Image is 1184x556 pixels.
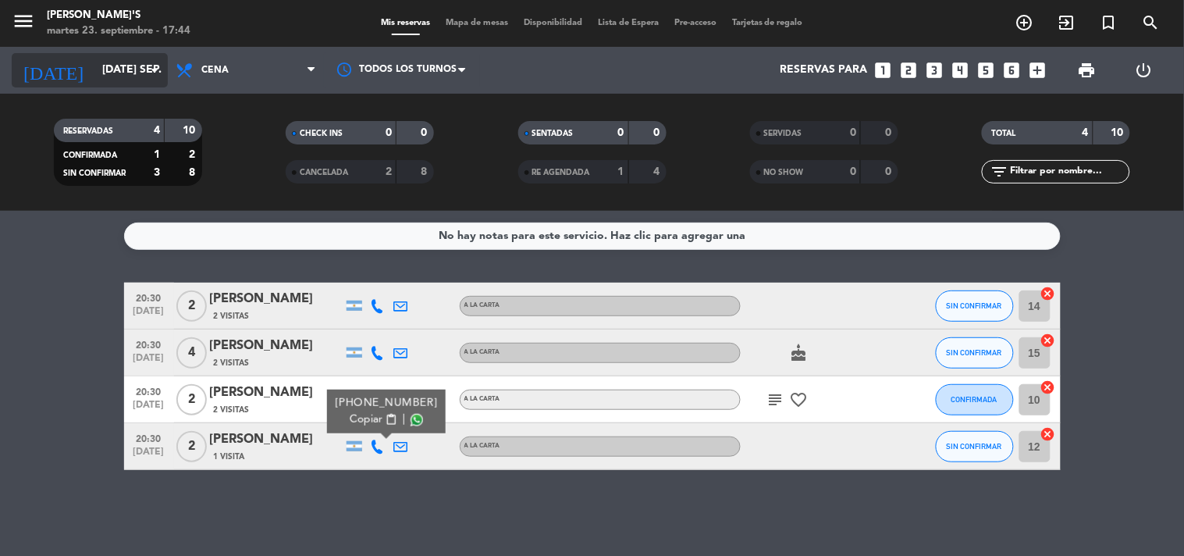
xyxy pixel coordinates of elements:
span: NO SHOW [764,169,804,176]
span: A LA CARTA [464,396,500,402]
span: A LA CARTA [464,443,500,449]
span: 2 [176,431,207,462]
span: | [402,412,405,428]
strong: 0 [386,127,392,138]
span: Tarjetas de regalo [724,19,811,27]
strong: 0 [885,166,894,177]
i: filter_list [990,162,1008,181]
span: CANCELADA [300,169,348,176]
span: SIN CONFIRMAR [947,348,1002,357]
span: 2 [176,290,207,322]
strong: 0 [653,127,663,138]
button: CONFIRMADA [936,384,1014,415]
i: add_circle_outline [1015,13,1034,32]
span: content_paste [385,414,396,426]
strong: 10 [183,125,198,136]
div: [PERSON_NAME]'s [47,8,190,23]
span: Cena [201,65,229,76]
span: [DATE] [130,306,169,324]
strong: 4 [653,166,663,177]
div: [PERSON_NAME] [210,429,343,450]
span: TOTAL [991,130,1015,137]
strong: 1 [154,149,160,160]
strong: 8 [189,167,198,178]
button: SIN CONFIRMAR [936,337,1014,369]
strong: 2 [386,166,392,177]
i: looks_two [899,60,919,80]
span: RESERVADAS [63,127,113,135]
span: 2 [176,384,207,415]
i: looks_6 [1002,60,1022,80]
span: 4 [176,337,207,369]
span: [DATE] [130,447,169,465]
span: 2 Visitas [214,310,250,323]
span: 20:30 [130,382,169,400]
strong: 0 [618,127,624,138]
span: 2 Visitas [214,404,250,416]
span: print [1078,61,1097,80]
span: [DATE] [130,400,169,418]
span: SENTADAS [532,130,574,137]
strong: 2 [189,149,198,160]
i: [DATE] [12,53,94,87]
i: cancel [1040,380,1056,395]
strong: 4 [154,125,160,136]
strong: 4 [1083,127,1089,138]
span: Lista de Espera [590,19,667,27]
span: CONFIRMADA [951,395,997,404]
i: favorite_border [790,390,809,409]
span: SIN CONFIRMAR [947,301,1002,310]
span: A LA CARTA [464,302,500,308]
span: Mis reservas [373,19,438,27]
span: A LA CARTA [464,349,500,355]
span: CONFIRMADA [63,151,117,159]
span: 1 Visita [214,451,245,463]
i: turned_in_not [1100,13,1118,32]
i: looks_one [873,60,894,80]
span: 20:30 [130,429,169,447]
i: menu [12,9,35,33]
div: No hay notas para este servicio. Haz clic para agregar una [439,227,745,245]
strong: 0 [885,127,894,138]
strong: 10 [1111,127,1127,138]
div: [PERSON_NAME] [210,383,343,403]
strong: 8 [421,166,431,177]
span: Pre-acceso [667,19,724,27]
button: Copiarcontent_paste [350,412,397,428]
span: [DATE] [130,353,169,371]
div: [PHONE_NUMBER] [335,395,437,412]
input: Filtrar por nombre... [1008,163,1129,180]
i: cake [790,344,809,362]
i: cancel [1040,426,1056,442]
div: [PERSON_NAME] [210,289,343,309]
div: LOG OUT [1115,47,1172,94]
i: looks_4 [951,60,971,80]
button: menu [12,9,35,38]
i: arrow_drop_down [145,61,164,80]
button: SIN CONFIRMAR [936,290,1014,322]
i: add_box [1028,60,1048,80]
strong: 0 [421,127,431,138]
span: RE AGENDADA [532,169,590,176]
span: SERVIDAS [764,130,802,137]
span: 20:30 [130,335,169,353]
i: exit_to_app [1058,13,1076,32]
span: 2 Visitas [214,357,250,369]
i: power_settings_new [1135,61,1154,80]
i: search [1142,13,1161,32]
i: cancel [1040,286,1056,301]
strong: 0 [850,127,856,138]
span: SIN CONFIRMAR [947,442,1002,451]
i: subject [766,390,785,409]
span: Copiar [350,412,382,428]
i: looks_5 [976,60,997,80]
span: SIN CONFIRMAR [63,169,126,177]
i: cancel [1040,333,1056,348]
div: martes 23. septiembre - 17:44 [47,23,190,39]
div: [PERSON_NAME] [210,336,343,356]
span: 20:30 [130,288,169,306]
i: looks_3 [925,60,945,80]
strong: 0 [850,166,856,177]
span: Reservas para [780,64,868,77]
button: SIN CONFIRMAR [936,431,1014,462]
